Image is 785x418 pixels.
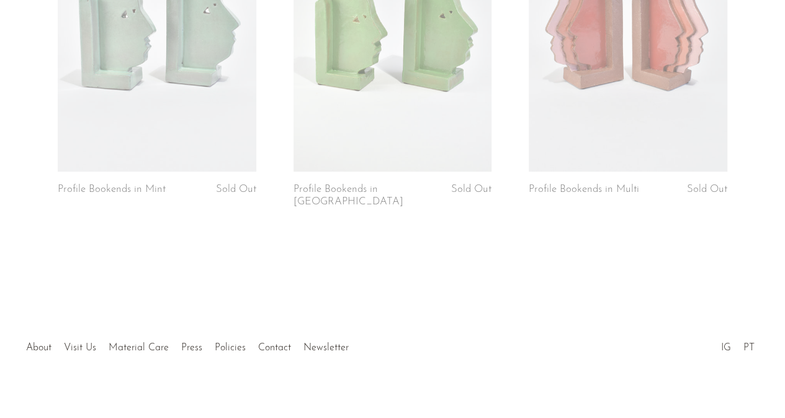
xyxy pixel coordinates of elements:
a: PT [743,342,754,352]
a: Profile Bookends in [GEOGRAPHIC_DATA] [294,184,425,207]
span: Sold Out [687,184,727,194]
span: Sold Out [451,184,491,194]
a: Press [181,342,202,352]
a: About [26,342,52,352]
a: Profile Bookends in Multi [529,184,639,195]
a: Material Care [109,342,169,352]
ul: Social Medias [714,332,760,356]
a: Profile Bookends in Mint [58,184,166,195]
a: Visit Us [64,342,96,352]
a: Contact [258,342,291,352]
a: Policies [215,342,246,352]
a: IG [720,342,730,352]
span: Sold Out [216,184,256,194]
ul: Quick links [20,332,355,356]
